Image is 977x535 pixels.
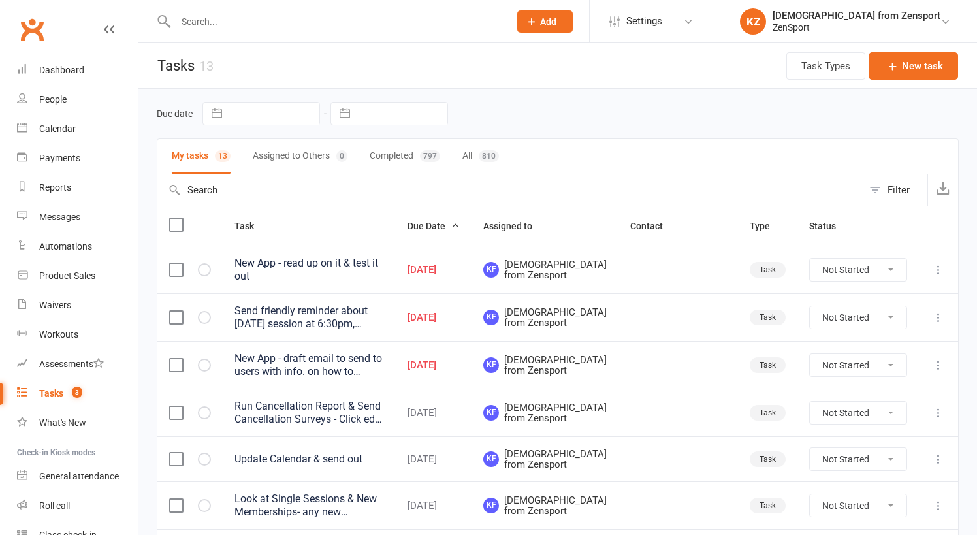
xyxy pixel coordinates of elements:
a: Dashboard [17,56,138,85]
div: People [39,94,67,105]
div: 0 [336,150,347,162]
span: [DEMOGRAPHIC_DATA] from Zensport [483,449,607,470]
button: New task [869,52,958,80]
a: Roll call [17,491,138,521]
a: Tasks 3 [17,379,138,408]
div: Calendar [39,123,76,134]
div: 13 [199,58,214,74]
div: [DATE] [408,500,460,511]
span: Type [750,221,784,231]
div: [DATE] [408,360,460,371]
div: Look at Single Sessions & New Memberships- any new conversions? [234,493,384,519]
a: Product Sales [17,261,138,291]
button: Filter [863,174,927,206]
span: [DEMOGRAPHIC_DATA] from Zensport [483,495,607,517]
span: Kf [483,498,499,513]
div: Task [750,451,786,467]
span: Kf [483,262,499,278]
a: Reports [17,173,138,203]
div: Update Calendar & send out [234,453,384,466]
div: Task [750,310,786,325]
div: [DATE] [408,454,460,465]
span: Due Date [408,221,460,231]
div: Send friendly reminder about [DATE] session at 6:30pm, Exploration [234,304,384,331]
a: Messages [17,203,138,232]
span: Contact [630,221,677,231]
div: 797 [420,150,440,162]
div: Payments [39,153,80,163]
input: Search... [172,12,500,31]
div: ZenSport [773,22,940,33]
div: Task [750,357,786,373]
span: Settings [626,7,662,36]
span: Kf [483,405,499,421]
div: New App - read up on it & test it out [234,257,384,283]
div: Task [750,498,786,513]
a: Waivers [17,291,138,320]
span: Kf [483,310,499,325]
span: Task [234,221,268,231]
div: Tasks [39,388,63,398]
button: All810 [462,139,499,174]
div: 13 [215,150,231,162]
div: Task [750,405,786,421]
span: 3 [72,387,82,398]
a: Calendar [17,114,138,144]
label: Due date [157,108,193,119]
a: Payments [17,144,138,173]
div: [DEMOGRAPHIC_DATA] from Zensport [773,10,940,22]
a: People [17,85,138,114]
div: Product Sales [39,270,95,281]
span: Kf [483,357,499,373]
div: [DATE] [408,312,460,323]
div: Filter [888,182,910,198]
a: Automations [17,232,138,261]
span: [DEMOGRAPHIC_DATA] from Zensport [483,355,607,376]
span: Add [540,16,556,27]
button: Task Types [786,52,865,80]
div: Run Cancellation Report & Send Cancellation Surveys - Click edit in the report to change expiry d... [234,400,384,426]
span: [DEMOGRAPHIC_DATA] from Zensport [483,307,607,329]
div: [DATE] [408,408,460,419]
input: Search [157,174,863,206]
button: Task [234,218,268,234]
div: New App - draft email to send to users with info. on how to switch over [234,352,384,378]
div: Assessments [39,359,104,369]
a: Clubworx [16,13,48,46]
button: Type [750,218,784,234]
div: 810 [479,150,499,162]
span: [DEMOGRAPHIC_DATA] from Zensport [483,259,607,281]
button: Assigned to [483,218,547,234]
div: KZ [740,8,766,35]
a: What's New [17,408,138,438]
a: General attendance kiosk mode [17,462,138,491]
h1: Tasks [138,43,214,88]
div: Workouts [39,329,78,340]
button: My tasks13 [172,139,231,174]
div: Reports [39,182,71,193]
div: [DATE] [408,265,460,276]
span: Assigned to [483,221,547,231]
button: Completed797 [370,139,440,174]
div: Dashboard [39,65,84,75]
div: Task [750,262,786,278]
button: Due Date [408,218,460,234]
button: Status [809,218,850,234]
button: Contact [630,218,677,234]
div: Automations [39,241,92,251]
div: Messages [39,212,80,222]
button: Add [517,10,573,33]
div: What's New [39,417,86,428]
div: General attendance [39,471,119,481]
div: Waivers [39,300,71,310]
button: Assigned to Others0 [253,139,347,174]
span: [DEMOGRAPHIC_DATA] from Zensport [483,402,607,424]
a: Workouts [17,320,138,349]
div: Roll call [39,500,70,511]
span: Status [809,221,850,231]
span: Kf [483,451,499,467]
a: Assessments [17,349,138,379]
